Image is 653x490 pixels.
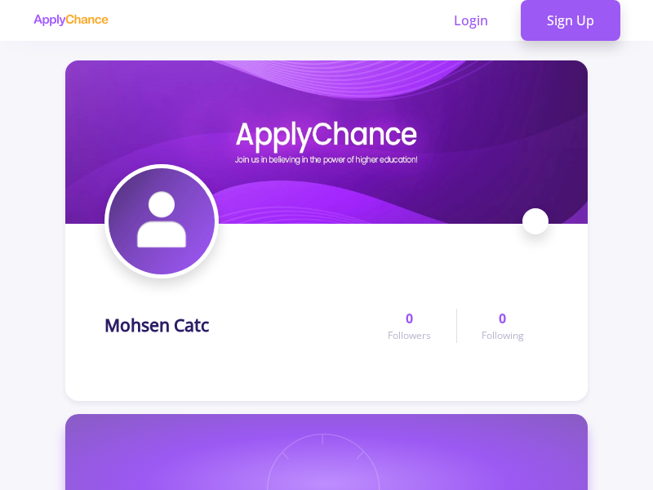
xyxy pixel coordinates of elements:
span: Followers [388,328,431,343]
span: 0 [406,309,413,328]
img: applychance logo text only [33,14,109,27]
img: Mohsen Catcavatar [109,168,215,274]
a: 0Following [456,309,549,343]
span: 0 [499,309,506,328]
h1: Mohsen Catc [104,315,209,336]
img: Mohsen Catccover image [65,60,588,224]
a: 0Followers [363,309,455,343]
span: Following [482,328,524,343]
